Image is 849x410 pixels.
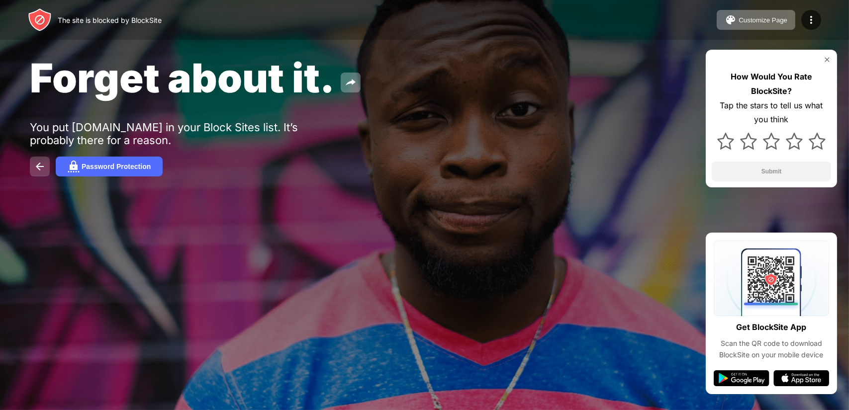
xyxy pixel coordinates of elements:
img: star.svg [786,133,803,150]
img: qrcode.svg [714,241,829,316]
img: star.svg [717,133,734,150]
div: The site is blocked by BlockSite [58,16,162,24]
div: How Would You Rate BlockSite? [712,70,831,98]
img: pallet.svg [725,14,737,26]
img: google-play.svg [714,370,769,386]
img: app-store.svg [773,370,829,386]
div: Scan the QR code to download BlockSite on your mobile device [714,338,829,360]
div: Tap the stars to tell us what you think [712,98,831,127]
img: menu-icon.svg [805,14,817,26]
img: share.svg [345,77,357,88]
img: rate-us-close.svg [823,56,831,64]
img: password.svg [68,161,80,172]
img: star.svg [809,133,826,150]
div: You put [DOMAIN_NAME] in your Block Sites list. It’s probably there for a reason. [30,121,337,147]
img: star.svg [763,133,780,150]
img: star.svg [740,133,757,150]
span: Forget about it. [30,54,335,102]
img: back.svg [34,161,46,172]
button: Customize Page [717,10,795,30]
div: Customize Page [739,16,787,24]
button: Submit [712,162,831,181]
div: Get BlockSite App [737,320,807,334]
button: Password Protection [56,157,163,176]
img: header-logo.svg [28,8,52,32]
div: Password Protection [82,163,151,170]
